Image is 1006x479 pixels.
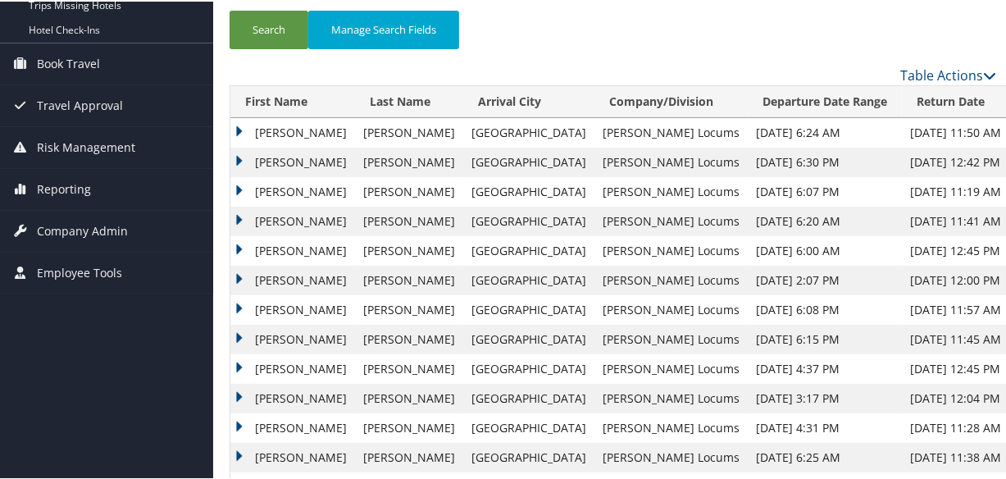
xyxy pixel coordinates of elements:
td: [PERSON_NAME] [230,441,355,471]
td: [PERSON_NAME] [355,353,463,382]
span: Risk Management [37,125,135,167]
td: [PERSON_NAME] [355,323,463,353]
td: [PERSON_NAME] Locums [594,323,748,353]
td: [PERSON_NAME] Locums [594,294,748,323]
td: [PERSON_NAME] [355,294,463,323]
td: [PERSON_NAME] [230,412,355,441]
td: [PERSON_NAME] [355,382,463,412]
td: [DATE] 6:30 PM [748,146,902,176]
td: [PERSON_NAME] [230,116,355,146]
td: [PERSON_NAME] [230,382,355,412]
td: [DATE] 6:15 PM [748,323,902,353]
td: [PERSON_NAME] Locums [594,441,748,471]
td: [PERSON_NAME] [355,235,463,264]
td: [DATE] 6:08 PM [748,294,902,323]
td: [GEOGRAPHIC_DATA] [463,176,594,205]
td: [PERSON_NAME] Locums [594,264,748,294]
td: [PERSON_NAME] [230,205,355,235]
th: Arrival City: activate to sort column ascending [463,84,594,116]
td: [PERSON_NAME] [230,294,355,323]
td: [DATE] 6:24 AM [748,116,902,146]
td: [PERSON_NAME] Locums [594,146,748,176]
th: Company/Division [594,84,748,116]
td: [PERSON_NAME] [230,235,355,264]
td: [GEOGRAPHIC_DATA] [463,323,594,353]
a: Table Actions [900,65,996,83]
td: [DATE] 4:37 PM [748,353,902,382]
td: [PERSON_NAME] [355,412,463,441]
td: [PERSON_NAME] Locums [594,235,748,264]
td: [GEOGRAPHIC_DATA] [463,412,594,441]
td: [PERSON_NAME] [355,146,463,176]
td: [PERSON_NAME] [230,176,355,205]
td: [GEOGRAPHIC_DATA] [463,353,594,382]
td: [PERSON_NAME] Locums [594,205,748,235]
td: [PERSON_NAME] Locums [594,176,748,205]
button: Search [230,9,308,48]
td: [GEOGRAPHIC_DATA] [463,294,594,323]
th: Departure Date Range: activate to sort column ascending [748,84,902,116]
td: [PERSON_NAME] Locums [594,116,748,146]
th: First Name: activate to sort column ascending [230,84,355,116]
td: [PERSON_NAME] [230,146,355,176]
td: [DATE] 6:25 AM [748,441,902,471]
span: Reporting [37,167,91,208]
span: Company Admin [37,209,128,250]
td: [DATE] 3:17 PM [748,382,902,412]
td: [GEOGRAPHIC_DATA] [463,441,594,471]
td: [PERSON_NAME] [355,205,463,235]
td: [DATE] 4:31 PM [748,412,902,441]
th: Last Name: activate to sort column ascending [355,84,463,116]
td: [GEOGRAPHIC_DATA] [463,264,594,294]
td: [DATE] 6:07 PM [748,176,902,205]
td: [PERSON_NAME] [230,264,355,294]
td: [PERSON_NAME] [230,323,355,353]
td: [PERSON_NAME] [355,264,463,294]
span: Employee Tools [37,251,122,292]
td: [GEOGRAPHIC_DATA] [463,146,594,176]
td: [GEOGRAPHIC_DATA] [463,235,594,264]
td: [PERSON_NAME] Locums [594,353,748,382]
td: [GEOGRAPHIC_DATA] [463,382,594,412]
td: [PERSON_NAME] [230,353,355,382]
td: [GEOGRAPHIC_DATA] [463,205,594,235]
td: [GEOGRAPHIC_DATA] [463,116,594,146]
td: [DATE] 6:00 AM [748,235,902,264]
td: [PERSON_NAME] [355,176,463,205]
span: Book Travel [37,42,100,83]
button: Manage Search Fields [308,9,459,48]
td: [DATE] 6:20 AM [748,205,902,235]
td: [PERSON_NAME] Locums [594,382,748,412]
td: [PERSON_NAME] [355,441,463,471]
td: [DATE] 2:07 PM [748,264,902,294]
td: [PERSON_NAME] Locums [594,412,748,441]
td: [PERSON_NAME] [355,116,463,146]
span: Travel Approval [37,84,123,125]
